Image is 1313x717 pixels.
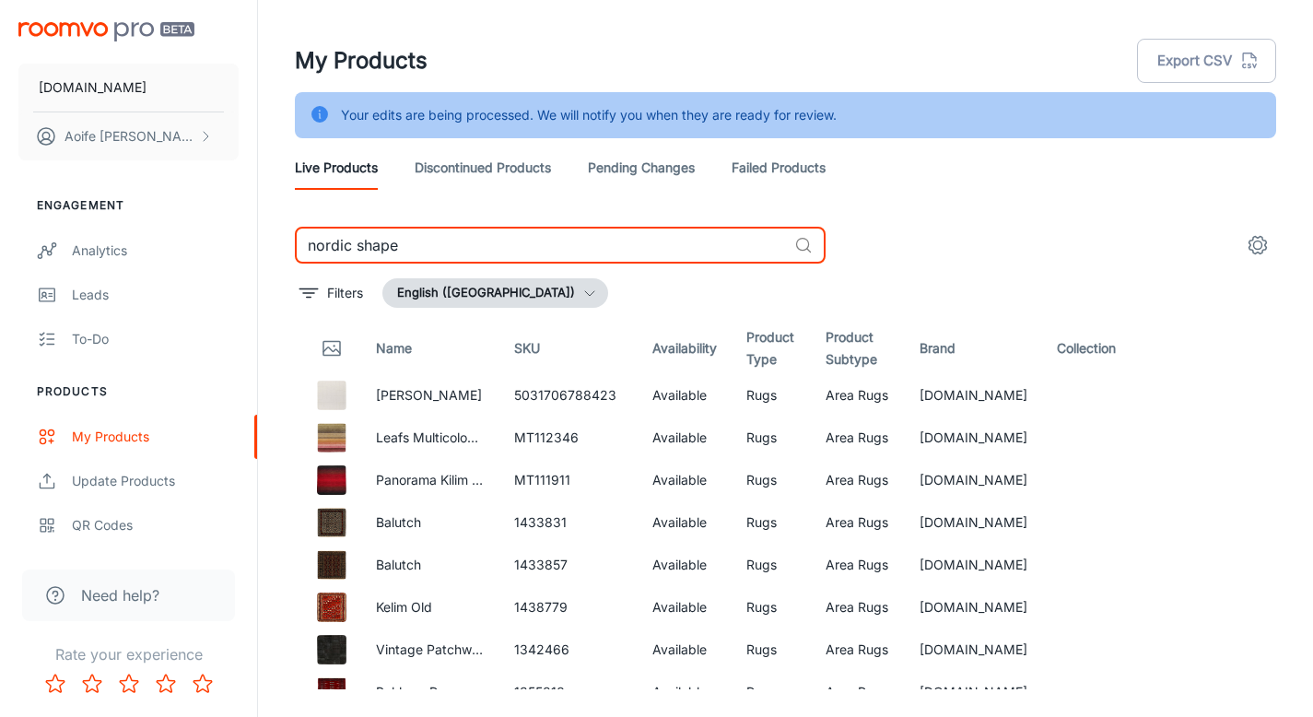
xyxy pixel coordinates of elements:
th: SKU [499,323,638,374]
img: Roomvo PRO Beta [18,22,194,41]
td: 1433831 [499,501,638,544]
td: Area Rugs [811,459,905,501]
td: Area Rugs [811,586,905,629]
td: [DOMAIN_NAME] [905,501,1042,544]
th: Brand [905,323,1042,374]
a: Balutch [376,557,421,572]
td: Rugs [732,417,811,459]
td: Available [638,671,732,713]
a: Vintage Patchwork 1342466 [376,641,550,657]
td: Available [638,544,732,586]
button: English ([GEOGRAPHIC_DATA]) [382,278,608,308]
p: Filters [327,283,363,303]
td: Available [638,459,732,501]
div: QR Codes [72,515,239,535]
a: Kelim Old [376,599,432,615]
a: [PERSON_NAME] [376,387,482,403]
div: My Products [72,427,239,447]
td: Rugs [732,671,811,713]
td: Area Rugs [811,374,905,417]
td: Available [638,374,732,417]
td: Available [638,629,732,671]
td: [DOMAIN_NAME] [905,459,1042,501]
td: Area Rugs [811,629,905,671]
td: 5031706788423 [499,374,638,417]
button: [DOMAIN_NAME] [18,64,239,112]
td: Rugs [732,501,811,544]
td: Area Rugs [811,501,905,544]
td: 1342466 [499,629,638,671]
button: Rate 5 star [184,665,221,702]
button: Rate 4 star [147,665,184,702]
button: Rate 3 star [111,665,147,702]
td: Area Rugs [811,417,905,459]
td: MT112346 [499,417,638,459]
td: [DOMAIN_NAME] [905,544,1042,586]
td: [DOMAIN_NAME] [905,417,1042,459]
td: Rugs [732,459,811,501]
p: Aoife [PERSON_NAME] [64,126,194,147]
th: Name [361,323,499,374]
button: Rate 2 star [74,665,111,702]
td: Area Rugs [811,671,905,713]
div: To-do [72,329,239,349]
a: Balutch [376,514,421,530]
a: Panorama Kilim Black Red [376,472,533,488]
a: Leafs Multicolour Light [376,429,513,445]
td: Rugs [732,374,811,417]
th: Product Subtype [811,323,905,374]
td: [DOMAIN_NAME] [905,374,1042,417]
div: Your edits are being processed. We will notify you when they are ready for review. [341,98,837,133]
td: Available [638,586,732,629]
p: [DOMAIN_NAME] [39,77,147,98]
a: Live Products [295,146,378,190]
td: MT111911 [499,459,638,501]
td: Area Rugs [811,544,905,586]
td: Available [638,501,732,544]
td: Rugs [732,586,811,629]
span: Need help? [81,584,159,606]
div: Analytics [72,241,239,261]
td: Available [638,417,732,459]
td: 1438779 [499,586,638,629]
td: 1433857 [499,544,638,586]
td: Rugs [732,544,811,586]
td: [DOMAIN_NAME] [905,586,1042,629]
td: Rugs [732,629,811,671]
th: Product Type [732,323,811,374]
a: Bokhara Runner 1355810 [376,684,526,699]
button: Export CSV [1137,39,1276,83]
th: Collection [1042,323,1138,374]
td: 1355810 [499,671,638,713]
button: settings [1239,227,1276,264]
td: [DOMAIN_NAME] [905,629,1042,671]
p: Rate your experience [15,643,242,665]
button: filter [295,278,368,308]
td: [DOMAIN_NAME] [905,671,1042,713]
div: Leads [72,285,239,305]
h1: My Products [295,44,428,77]
a: Discontinued Products [415,146,551,190]
th: Availability [638,323,732,374]
button: Rate 1 star [37,665,74,702]
div: Update Products [72,471,239,491]
a: Failed Products [732,146,826,190]
svg: Thumbnail [321,337,343,359]
a: Pending Changes [588,146,695,190]
input: Search [295,227,787,264]
button: Aoife [PERSON_NAME] [18,112,239,160]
